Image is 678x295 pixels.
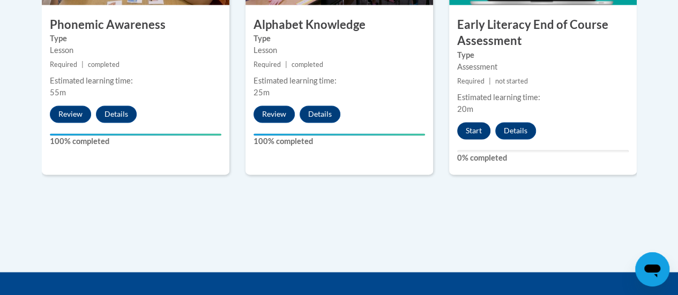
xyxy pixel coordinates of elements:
[42,17,229,33] h3: Phonemic Awareness
[254,133,425,135] div: Your progress
[300,105,340,123] button: Details
[88,60,120,69] span: completed
[50,44,221,56] div: Lesson
[50,75,221,87] div: Estimated learning time:
[457,92,629,103] div: Estimated learning time:
[254,33,425,44] label: Type
[292,60,323,69] span: completed
[457,152,629,164] label: 0% completed
[96,105,137,123] button: Details
[254,44,425,56] div: Lesson
[50,105,91,123] button: Review
[495,122,536,139] button: Details
[457,122,490,139] button: Start
[457,77,485,85] span: Required
[50,133,221,135] div: Your progress
[449,17,637,50] h3: Early Literacy End of Course Assessment
[635,252,669,286] iframe: Button to launch messaging window
[489,77,491,85] span: |
[254,60,281,69] span: Required
[457,49,629,61] label: Type
[495,77,528,85] span: not started
[50,88,66,97] span: 55m
[50,135,221,147] label: 100% completed
[50,60,77,69] span: Required
[254,88,270,97] span: 25m
[254,75,425,87] div: Estimated learning time:
[245,17,433,33] h3: Alphabet Knowledge
[81,60,84,69] span: |
[457,104,473,114] span: 20m
[254,105,295,123] button: Review
[254,135,425,147] label: 100% completed
[457,61,629,73] div: Assessment
[50,33,221,44] label: Type
[285,60,287,69] span: |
